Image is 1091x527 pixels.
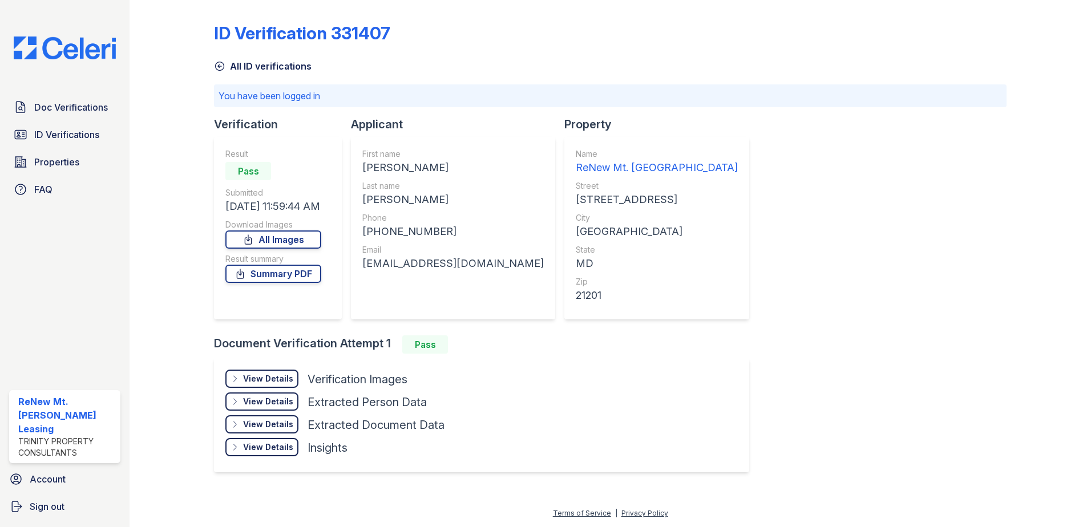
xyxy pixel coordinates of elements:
[30,500,64,513] span: Sign out
[576,287,738,303] div: 21201
[34,183,52,196] span: FAQ
[9,178,120,201] a: FAQ
[18,436,116,459] div: Trinity Property Consultants
[225,148,321,160] div: Result
[576,148,738,176] a: Name ReNew Mt. [GEOGRAPHIC_DATA]
[576,212,738,224] div: City
[225,162,271,180] div: Pass
[308,394,427,410] div: Extracted Person Data
[214,23,390,43] div: ID Verification 331407
[362,256,544,271] div: [EMAIL_ADDRESS][DOMAIN_NAME]
[362,244,544,256] div: Email
[576,180,738,192] div: Street
[576,224,738,240] div: [GEOGRAPHIC_DATA]
[362,224,544,240] div: [PHONE_NUMBER]
[5,495,125,518] a: Sign out
[18,395,116,436] div: ReNew Mt. [PERSON_NAME] Leasing
[576,256,738,271] div: MD
[214,59,312,73] a: All ID verifications
[219,89,1002,103] p: You have been logged in
[30,472,66,486] span: Account
[308,440,347,456] div: Insights
[225,253,321,265] div: Result summary
[553,509,611,517] a: Terms of Service
[225,198,321,214] div: [DATE] 11:59:44 AM
[34,128,99,141] span: ID Verifications
[576,192,738,208] div: [STREET_ADDRESS]
[615,509,617,517] div: |
[362,148,544,160] div: First name
[402,335,448,354] div: Pass
[362,212,544,224] div: Phone
[214,116,351,132] div: Verification
[576,160,738,176] div: ReNew Mt. [GEOGRAPHIC_DATA]
[34,155,79,169] span: Properties
[351,116,564,132] div: Applicant
[243,441,293,453] div: View Details
[362,180,544,192] div: Last name
[9,151,120,173] a: Properties
[576,148,738,160] div: Name
[362,160,544,176] div: [PERSON_NAME]
[621,509,668,517] a: Privacy Policy
[243,373,293,384] div: View Details
[9,123,120,146] a: ID Verifications
[225,230,321,249] a: All Images
[576,244,738,256] div: State
[225,219,321,230] div: Download Images
[225,187,321,198] div: Submitted
[34,100,108,114] span: Doc Verifications
[243,419,293,430] div: View Details
[243,396,293,407] div: View Details
[214,335,758,354] div: Document Verification Attempt 1
[564,116,758,132] div: Property
[5,468,125,490] a: Account
[362,192,544,208] div: [PERSON_NAME]
[576,276,738,287] div: Zip
[9,96,120,119] a: Doc Verifications
[5,37,125,59] img: CE_Logo_Blue-a8612792a0a2168367f1c8372b55b34899dd931a85d93a1a3d3e32e68fde9ad4.png
[308,417,445,433] div: Extracted Document Data
[308,371,407,387] div: Verification Images
[225,265,321,283] a: Summary PDF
